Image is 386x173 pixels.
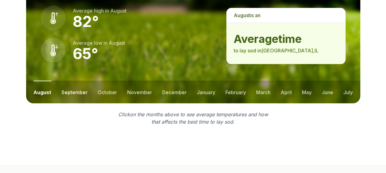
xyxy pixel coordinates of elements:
[256,81,271,103] button: march
[302,81,312,103] button: may
[109,40,125,46] span: august
[234,47,338,54] p: to lay sod in [GEOGRAPHIC_DATA] , IL
[234,12,250,18] span: august
[73,13,99,31] strong: 82 °
[197,81,215,103] button: january
[322,81,333,103] button: june
[343,81,353,103] button: july
[110,8,127,14] span: august
[162,81,187,103] button: december
[115,111,272,125] p: Click on the months above to see average temperatures and how that affects the best time to lay sod.
[73,7,127,14] p: Average high in
[73,39,125,47] p: Average low in
[61,81,88,103] button: september
[33,81,51,103] button: august
[73,45,98,63] strong: 65 °
[234,33,338,45] strong: average time
[225,81,246,103] button: february
[226,8,345,23] p: is a n
[127,81,152,103] button: november
[98,81,117,103] button: october
[281,81,292,103] button: april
